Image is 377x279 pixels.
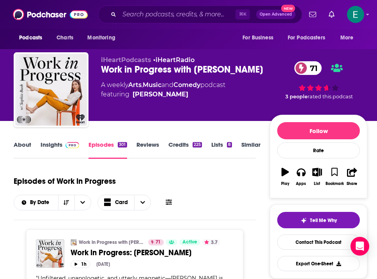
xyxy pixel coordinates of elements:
span: 71 [156,238,161,246]
div: Open Intercom Messenger [350,237,369,256]
span: and [161,81,173,89]
a: iHeartRadio [156,56,195,64]
button: open menu [283,30,336,45]
button: open menu [14,30,52,45]
span: featuring [101,90,225,99]
div: Apps [296,181,306,186]
a: Charts [51,30,78,45]
a: InsightsPodchaser Pro [41,141,79,159]
span: Charts [57,32,73,43]
button: Export One-Sheet [277,256,360,271]
div: Play [281,181,289,186]
span: Logged in as ellien [347,6,364,23]
button: List [309,163,325,191]
button: Choose View [97,195,151,210]
button: open menu [82,30,125,45]
a: Similar [241,141,260,159]
span: Tell Me Why [310,217,337,224]
div: List [314,181,320,186]
button: Apps [293,163,309,191]
button: open menu [237,30,283,45]
span: Card [115,200,128,205]
img: Work in Progress: Malin Akerman [36,239,64,268]
button: tell me why sparkleTell Me Why [277,212,360,228]
div: 225 [193,142,202,147]
span: iHeartPodcasts [101,56,151,64]
span: For Business [242,32,273,43]
span: Work in Progress: [PERSON_NAME] [71,248,191,258]
a: Lists8 [211,141,232,159]
img: Podchaser - Follow, Share and Rate Podcasts [13,7,88,22]
a: Comedy [173,81,200,89]
a: Episodes301 [88,141,127,159]
span: By Date [30,200,52,205]
button: open menu [74,195,91,210]
button: Open AdvancedNew [256,10,296,19]
span: • [153,56,195,64]
button: open menu [335,30,363,45]
a: 71 [148,239,164,245]
div: Share [347,181,357,186]
img: Work in Progress with Sophia Bush [71,239,77,245]
button: 3.7 [202,239,220,245]
a: Reviews [136,141,159,159]
button: Share [344,163,360,191]
img: tell me why sparkle [301,217,307,224]
img: Podchaser Pro [65,142,79,148]
span: More [340,32,354,43]
a: Show notifications dropdown [306,8,319,21]
a: 71 [294,61,322,75]
div: Search podcasts, credits, & more... [98,5,302,23]
span: Monitoring [87,32,115,43]
div: Bookmark [326,181,344,186]
a: Music [143,81,161,89]
span: 3 people [285,94,308,100]
button: Bookmark [325,163,344,191]
a: Show notifications dropdown [326,8,338,21]
button: 1h [71,261,90,268]
span: Podcasts [19,32,42,43]
button: Follow [277,122,360,139]
img: Work in Progress with Sophia Bush [15,54,87,126]
a: Work in Progress: [PERSON_NAME] [71,248,234,258]
a: Work in Progress with [PERSON_NAME] [79,239,143,245]
div: 71 3 peoplerated this podcast [270,56,367,105]
div: Rate [277,142,360,158]
span: For Podcasters [288,32,325,43]
img: User Profile [347,6,364,23]
span: 71 [302,61,322,75]
button: Show profile menu [347,6,364,23]
input: Search podcasts, credits, & more... [119,8,235,21]
span: Active [182,238,197,246]
span: rated this podcast [308,94,353,100]
div: 301 [118,142,127,147]
div: [DATE] [96,261,110,267]
a: Contact This Podcast [277,235,360,250]
button: Sort Direction [58,195,74,210]
a: About [14,141,31,159]
button: open menu [14,200,58,205]
div: A weekly podcast [101,80,225,99]
div: 8 [227,142,232,147]
button: Play [277,163,293,191]
a: Credits225 [168,141,202,159]
span: Open Advanced [260,12,292,16]
a: Active [179,239,200,245]
a: Arts [128,81,142,89]
h1: Episodes of Work in Progress [14,176,116,186]
a: Sophia Bush [133,90,188,99]
span: , [142,81,143,89]
h2: Choose List sort [14,195,91,210]
span: ⌘ K [235,9,250,20]
span: New [281,5,295,12]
